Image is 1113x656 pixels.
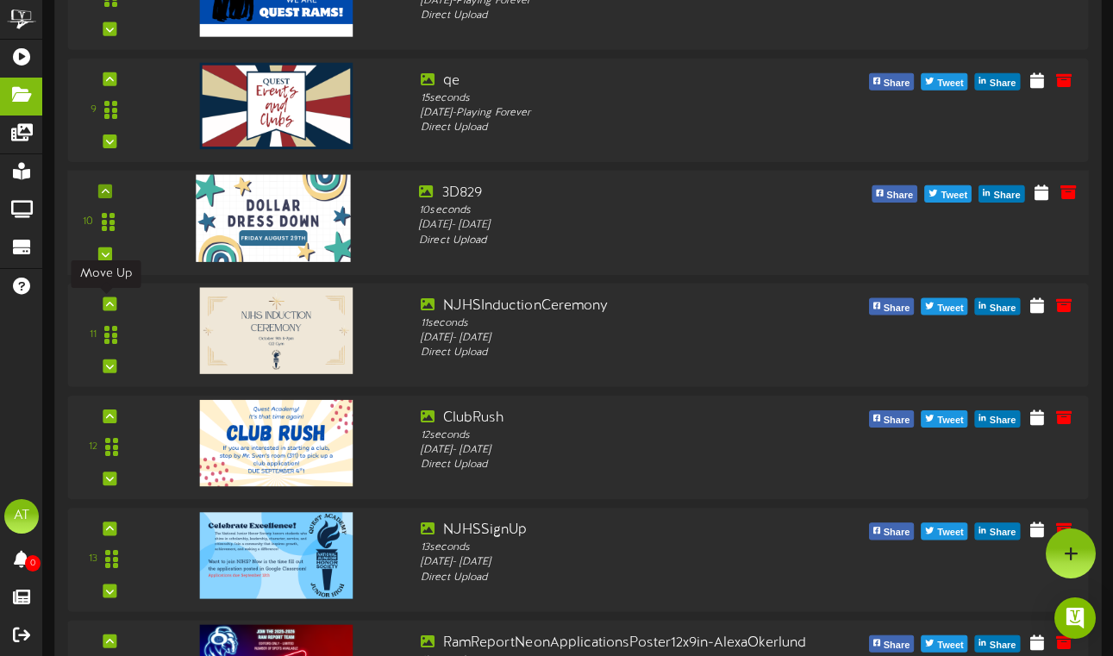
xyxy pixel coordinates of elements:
img: ede3d5e1-5836-4ce2-af1a-18417d6a9e42.png [199,512,353,598]
div: 13 seconds [421,540,820,555]
span: Share [991,186,1024,205]
div: RamReportNeonApplicationsPoster12x9in-AlexaOkerlund [421,634,820,653]
button: Tweet [921,298,967,316]
button: Share [975,635,1021,653]
span: Share [880,74,914,93]
span: Share [880,636,914,655]
span: Tweet [934,636,966,655]
button: Share [869,410,915,428]
div: qe [421,72,820,91]
div: 11 [90,328,97,342]
span: Tweet [934,523,966,542]
div: 11 seconds [421,316,820,330]
button: Tweet [921,410,967,428]
div: Direct Upload [421,8,820,22]
div: Direct Upload [419,233,822,247]
span: Share [986,411,1020,430]
span: Share [986,74,1020,93]
div: Direct Upload [421,346,820,360]
button: Share [869,73,915,91]
div: [DATE] - [DATE] [421,330,820,345]
button: Tweet [921,73,967,91]
img: 86d1978b-9935-4bed-8e4d-05b63d790acb.png [196,174,351,261]
span: Tweet [934,299,966,318]
div: 10 [83,215,93,229]
button: Share [975,522,1021,540]
div: 9 [91,103,97,117]
div: 13 [89,553,97,567]
button: Tweet [924,185,972,203]
div: Open Intercom Messenger [1054,597,1096,639]
button: Share [869,635,915,653]
span: 0 [25,555,41,572]
div: AT [4,499,39,534]
button: Share [975,73,1021,91]
span: Share [883,186,916,205]
div: NJHSSignUp [421,521,820,540]
button: Share [979,185,1024,203]
div: [DATE] - [DATE] [421,443,820,458]
div: 12 [89,440,97,454]
div: [DATE] - [DATE] [421,555,820,570]
span: Tweet [934,74,966,93]
div: 3D829 [419,184,822,203]
div: Direct Upload [421,570,820,584]
span: Tweet [934,411,966,430]
span: Share [986,523,1020,542]
div: 12 seconds [421,428,820,443]
span: Share [880,523,914,542]
span: Tweet [937,186,971,205]
div: Direct Upload [421,458,820,472]
button: Share [869,522,915,540]
button: Share [869,298,915,316]
img: 964376fa-a3dc-4421-9a22-79643ac9c5f1.png [199,287,353,373]
button: Tweet [921,635,967,653]
span: Share [880,299,914,318]
button: Share [975,410,1021,428]
span: Share [986,299,1020,318]
span: Share [880,411,914,430]
img: 82c75d2c-9428-49b2-9d36-ebc5d3cdca8d.png [199,63,353,149]
img: 7e539297-469f-4991-b26e-e15da360108c.png [199,400,353,486]
div: ClubRush [421,409,820,428]
div: [DATE] - Playing Forever [421,106,820,121]
button: Tweet [921,522,967,540]
button: Share [872,185,917,203]
button: Share [975,298,1021,316]
div: 15 seconds [421,91,820,105]
div: NJHSInductionCeremony [421,296,820,316]
span: Share [986,636,1020,655]
div: [DATE] - [DATE] [419,218,822,233]
div: Direct Upload [421,121,820,135]
div: 10 seconds [419,203,822,218]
